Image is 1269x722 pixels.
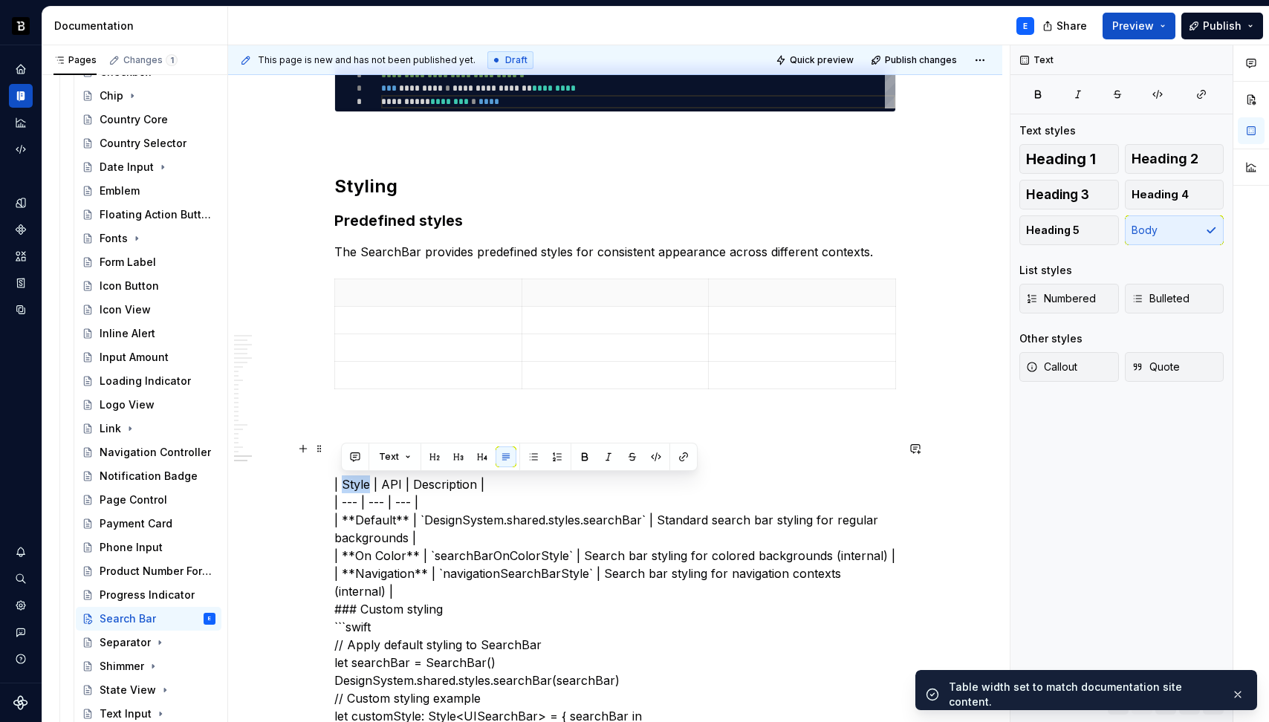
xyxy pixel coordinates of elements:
a: Input Amount [76,345,221,369]
a: Storybook stories [9,271,33,295]
a: Navigation Controller [76,440,221,464]
div: Text Input [100,706,152,721]
button: Preview [1103,13,1175,39]
a: State View [76,678,221,702]
div: Icon View [100,302,151,317]
div: Phone Input [100,540,163,555]
button: Heading 1 [1019,144,1119,174]
div: E [1023,20,1028,32]
a: Progress Indicator [76,583,221,607]
span: Heading 4 [1132,187,1189,202]
div: Date Input [100,160,154,175]
a: Floating Action Button [76,203,221,227]
a: Payment Card [76,512,221,536]
a: Link [76,417,221,440]
span: This page is new and has not been published yet. [258,54,476,66]
span: Heading 5 [1026,223,1080,238]
a: Inline Alert [76,322,221,345]
a: Chip [76,84,221,108]
a: Assets [9,244,33,268]
button: Quote [1125,352,1224,382]
a: Date Input [76,155,221,179]
button: Bulleted [1125,284,1224,313]
button: Numbered [1019,284,1119,313]
div: Changes [123,54,178,66]
div: Table width set to match documentation site content. [949,680,1219,709]
div: Fonts [100,231,128,246]
div: List styles [1019,263,1072,278]
a: Notification Badge [76,464,221,488]
div: Progress Indicator [100,588,195,602]
a: Analytics [9,111,33,134]
div: Components [9,218,33,241]
a: Logo View [76,393,221,417]
a: Data sources [9,298,33,322]
a: Code automation [9,137,33,161]
div: Input Amount [100,350,169,365]
div: State View [100,683,156,697]
div: Product Number Formatter [100,564,212,579]
div: Payment Card [100,516,172,531]
span: Publish changes [885,54,957,66]
div: Logo View [100,397,155,412]
p: The SearchBar provides predefined styles for consistent appearance across different contexts. [334,243,896,261]
a: Documentation [9,84,33,108]
div: Inline Alert [100,326,155,341]
svg: Supernova Logo [13,695,28,710]
button: Search ⌘K [9,567,33,591]
button: Heading 2 [1125,144,1224,174]
button: Heading 4 [1125,180,1224,209]
div: Documentation [54,19,221,33]
a: Loading Indicator [76,369,221,393]
h3: Predefined styles [334,210,896,231]
div: Contact support [9,620,33,644]
button: Heading 5 [1019,215,1119,245]
span: Bulleted [1132,291,1190,306]
a: Search BarE [76,607,221,631]
div: Text styles [1019,123,1076,138]
div: Emblem [100,183,140,198]
button: Notifications [9,540,33,564]
div: Link [100,421,121,436]
a: Shimmer [76,654,221,678]
button: Share [1035,13,1097,39]
a: Settings [9,593,33,617]
span: Callout [1026,360,1077,374]
div: Separator [100,635,151,650]
a: Phone Input [76,536,221,559]
a: Design tokens [9,191,33,215]
div: Pages [53,54,97,66]
a: Page Control [76,488,221,512]
button: Heading 3 [1019,180,1119,209]
div: Other styles [1019,331,1083,346]
a: Fonts [76,227,221,250]
a: Separator [76,631,221,654]
div: Shimmer [100,659,144,674]
h2: Styling [334,175,896,198]
div: Search Bar [100,611,156,626]
img: ef5c8306-425d-487c-96cf-06dd46f3a532.png [12,17,30,35]
a: Home [9,57,33,81]
span: Heading 3 [1026,187,1089,202]
a: Country Selector [76,131,221,155]
div: E [208,611,211,626]
div: Loading Indicator [100,374,191,388]
a: Icon View [76,298,221,322]
span: Quick preview [790,54,854,66]
div: Chip [100,88,123,103]
div: Icon Button [100,279,159,293]
a: Form Label [76,250,221,274]
a: Product Number Formatter [76,559,221,583]
a: Emblem [76,179,221,203]
a: Country Core [76,108,221,131]
button: Publish [1181,13,1263,39]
